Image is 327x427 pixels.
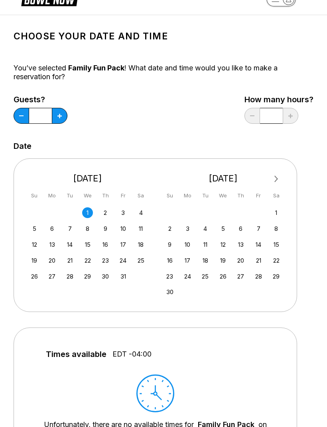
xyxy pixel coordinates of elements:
[218,271,229,282] div: Choose Wednesday, November 26th, 2025
[47,239,57,250] div: Choose Monday, October 13th, 2025
[253,271,264,282] div: Choose Friday, November 28th, 2025
[182,239,193,250] div: Choose Monday, November 10th, 2025
[29,239,40,250] div: Choose Sunday, October 12th, 2025
[26,173,150,184] div: [DATE]
[164,239,175,250] div: Choose Sunday, November 9th, 2025
[164,271,175,282] div: Choose Sunday, November 23rd, 2025
[100,190,111,201] div: Th
[47,223,57,234] div: Choose Monday, October 6th, 2025
[164,190,175,201] div: Su
[28,207,148,282] div: month 2025-10
[47,255,57,266] div: Choose Monday, October 20th, 2025
[46,350,106,359] span: Times available
[182,271,193,282] div: Choose Monday, November 24th, 2025
[82,190,93,201] div: We
[270,173,283,185] button: Next Month
[82,207,93,218] div: Choose Wednesday, October 1st, 2025
[29,255,40,266] div: Choose Sunday, October 19th, 2025
[271,255,282,266] div: Choose Saturday, November 22nd, 2025
[253,239,264,250] div: Choose Friday, November 14th, 2025
[253,223,264,234] div: Choose Friday, November 7th, 2025
[82,255,93,266] div: Choose Wednesday, October 22nd, 2025
[47,271,57,282] div: Choose Monday, October 27th, 2025
[65,255,75,266] div: Choose Tuesday, October 21st, 2025
[47,190,57,201] div: Mo
[253,255,264,266] div: Choose Friday, November 21st, 2025
[235,255,246,266] div: Choose Thursday, November 20th, 2025
[136,255,146,266] div: Choose Saturday, October 25th, 2025
[162,173,285,184] div: [DATE]
[65,190,75,201] div: Tu
[200,255,211,266] div: Choose Tuesday, November 18th, 2025
[271,190,282,201] div: Sa
[218,223,229,234] div: Choose Wednesday, November 5th, 2025
[100,207,111,218] div: Choose Thursday, October 2nd, 2025
[118,271,128,282] div: Choose Friday, October 31st, 2025
[118,255,128,266] div: Choose Friday, October 24th, 2025
[200,271,211,282] div: Choose Tuesday, November 25th, 2025
[14,142,32,150] label: Date
[164,255,175,266] div: Choose Sunday, November 16th, 2025
[65,271,75,282] div: Choose Tuesday, October 28th, 2025
[182,190,193,201] div: Mo
[271,239,282,250] div: Choose Saturday, November 15th, 2025
[112,350,152,359] span: EDT -04:00
[235,223,246,234] div: Choose Thursday, November 6th, 2025
[118,223,128,234] div: Choose Friday, October 10th, 2025
[68,64,124,72] span: Family Fun Pack
[136,223,146,234] div: Choose Saturday, October 11th, 2025
[164,223,175,234] div: Choose Sunday, November 2nd, 2025
[136,190,146,201] div: Sa
[136,207,146,218] div: Choose Saturday, October 4th, 2025
[29,223,40,234] div: Choose Sunday, October 5th, 2025
[218,190,229,201] div: We
[253,190,264,201] div: Fr
[82,223,93,234] div: Choose Wednesday, October 8th, 2025
[118,207,128,218] div: Choose Friday, October 3rd, 2025
[182,223,193,234] div: Choose Monday, November 3rd, 2025
[218,239,229,250] div: Choose Wednesday, November 12th, 2025
[136,239,146,250] div: Choose Saturday, October 18th, 2025
[100,239,111,250] div: Choose Thursday, October 16th, 2025
[271,271,282,282] div: Choose Saturday, November 29th, 2025
[65,239,75,250] div: Choose Tuesday, October 14th, 2025
[235,190,246,201] div: Th
[118,239,128,250] div: Choose Friday, October 17th, 2025
[163,207,283,298] div: month 2025-11
[100,223,111,234] div: Choose Thursday, October 9th, 2025
[14,95,67,104] label: Guests?
[100,271,111,282] div: Choose Thursday, October 30th, 2025
[14,64,313,81] div: You’ve selected ! What date and time would you like to make a reservation for?
[235,271,246,282] div: Choose Thursday, November 27th, 2025
[200,223,211,234] div: Choose Tuesday, November 4th, 2025
[29,190,40,201] div: Su
[14,31,313,42] h1: Choose your Date and time
[82,239,93,250] div: Choose Wednesday, October 15th, 2025
[164,287,175,297] div: Choose Sunday, November 30th, 2025
[235,239,246,250] div: Choose Thursday, November 13th, 2025
[65,223,75,234] div: Choose Tuesday, October 7th, 2025
[218,255,229,266] div: Choose Wednesday, November 19th, 2025
[271,207,282,218] div: Choose Saturday, November 1st, 2025
[200,239,211,250] div: Choose Tuesday, November 11th, 2025
[244,95,313,104] label: How many hours?
[82,271,93,282] div: Choose Wednesday, October 29th, 2025
[100,255,111,266] div: Choose Thursday, October 23rd, 2025
[118,190,128,201] div: Fr
[271,223,282,234] div: Choose Saturday, November 8th, 2025
[200,190,211,201] div: Tu
[182,255,193,266] div: Choose Monday, November 17th, 2025
[29,271,40,282] div: Choose Sunday, October 26th, 2025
